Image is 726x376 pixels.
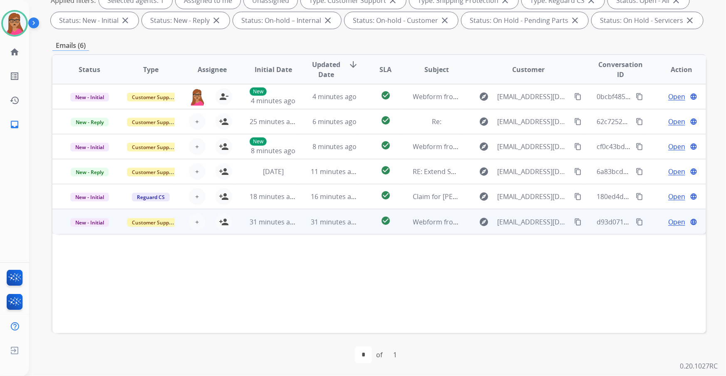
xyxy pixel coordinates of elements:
mat-icon: explore [479,192,489,202]
mat-icon: close [323,15,333,25]
div: Status: On-hold – Internal [233,12,341,29]
mat-icon: content_copy [636,193,643,200]
span: 0bcbf485-0727-475f-8a69-08a98f0300ab [597,92,721,101]
mat-icon: language [690,118,697,125]
button: + [189,113,206,130]
span: 8 minutes ago [251,146,295,155]
span: 18 minutes ago [250,192,298,201]
span: [EMAIL_ADDRESS][DOMAIN_NAME] [498,217,570,227]
mat-icon: close [685,15,695,25]
button: + [189,163,206,180]
span: 31 minutes ago [311,217,359,227]
span: New - Initial [70,193,109,202]
span: Customer Support [127,218,181,227]
mat-icon: person_add [219,117,229,127]
span: + [195,217,199,227]
span: 4 minutes ago [251,96,295,105]
span: New - Initial [70,143,109,152]
button: + [189,188,206,205]
span: 180ed4d6-1b1b-40ae-9e54-d370fab74229 [597,192,726,201]
mat-icon: check_circle [381,165,391,175]
div: 1 [387,346,404,363]
span: Claim for [PERSON_NAME] [413,192,495,201]
mat-icon: close [120,15,130,25]
th: Action [645,55,706,84]
mat-icon: person_add [219,192,229,202]
div: of [376,350,382,360]
span: New - Initial [70,93,109,102]
mat-icon: content_copy [636,218,643,226]
mat-icon: arrow_downward [348,60,358,70]
span: SLA [379,65,391,75]
span: Webform from [EMAIL_ADDRESS][DOMAIN_NAME] on [DATE] [413,92,602,101]
span: Customer Support [127,143,181,152]
span: Open [668,92,685,102]
span: Reguard CS [132,193,170,202]
span: Open [668,217,685,227]
div: Status: New - Reply [142,12,230,29]
mat-icon: person_add [219,217,229,227]
span: Status [79,65,100,75]
span: Customer Support [127,168,181,177]
span: 31 minutes ago [250,217,298,227]
span: Customer Support [127,118,181,127]
button: + [189,214,206,230]
img: agent-avatar [189,88,206,106]
mat-icon: check_circle [381,216,391,226]
mat-icon: content_copy [636,93,643,100]
p: New [250,137,267,146]
mat-icon: content_copy [574,168,582,175]
span: Type [143,65,159,75]
div: Status: On Hold - Servicers [592,12,703,29]
mat-icon: check_circle [381,90,391,100]
div: Status: New - Initial [51,12,139,29]
mat-icon: person_remove [219,92,229,102]
mat-icon: content_copy [574,118,582,125]
mat-icon: content_copy [574,143,582,150]
div: Status: On-hold - Customer [344,12,458,29]
span: Subject [424,65,449,75]
span: + [195,167,199,177]
span: 6 minutes ago [312,117,357,126]
span: [EMAIL_ADDRESS][DOMAIN_NAME] [498,167,570,177]
span: Re: [432,117,441,126]
span: Conversation ID [597,60,644,80]
span: + [195,192,199,202]
mat-icon: language [690,218,697,226]
mat-icon: person_add [219,167,229,177]
span: Webform from [EMAIL_ADDRESS][DOMAIN_NAME] on [DATE] [413,217,602,227]
mat-icon: content_copy [574,218,582,226]
mat-icon: close [570,15,580,25]
span: Open [668,117,685,127]
mat-icon: history [10,95,20,105]
mat-icon: content_copy [574,193,582,200]
mat-icon: content_copy [636,118,643,125]
mat-icon: language [690,193,697,200]
span: [EMAIL_ADDRESS][DOMAIN_NAME] [498,192,570,202]
span: New - Initial [70,218,109,227]
mat-icon: close [440,15,450,25]
mat-icon: inbox [10,120,20,129]
mat-icon: explore [479,142,489,152]
mat-icon: list_alt [10,71,20,81]
mat-icon: language [690,168,697,175]
span: 4 minutes ago [312,92,357,101]
mat-icon: content_copy [636,168,643,175]
span: Open [668,167,685,177]
span: 25 minutes ago [250,117,298,126]
span: cf0c43bd-66f5-40e2-8656-616a8d974fe2 [597,142,720,151]
mat-icon: explore [479,217,489,227]
button: + [189,138,206,155]
span: New - Reply [71,118,109,127]
p: New [250,87,267,96]
span: 8 minutes ago [312,142,357,151]
mat-icon: content_copy [636,143,643,150]
mat-icon: check_circle [381,190,391,200]
span: 16 minutes ago [311,192,359,201]
span: Initial Date [255,65,292,75]
mat-icon: check_circle [381,115,391,125]
div: Status: On Hold - Pending Parts [461,12,588,29]
span: Open [668,192,685,202]
span: Webform from [EMAIL_ADDRESS][DOMAIN_NAME] on [DATE] [413,142,602,151]
span: Open [668,142,685,152]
